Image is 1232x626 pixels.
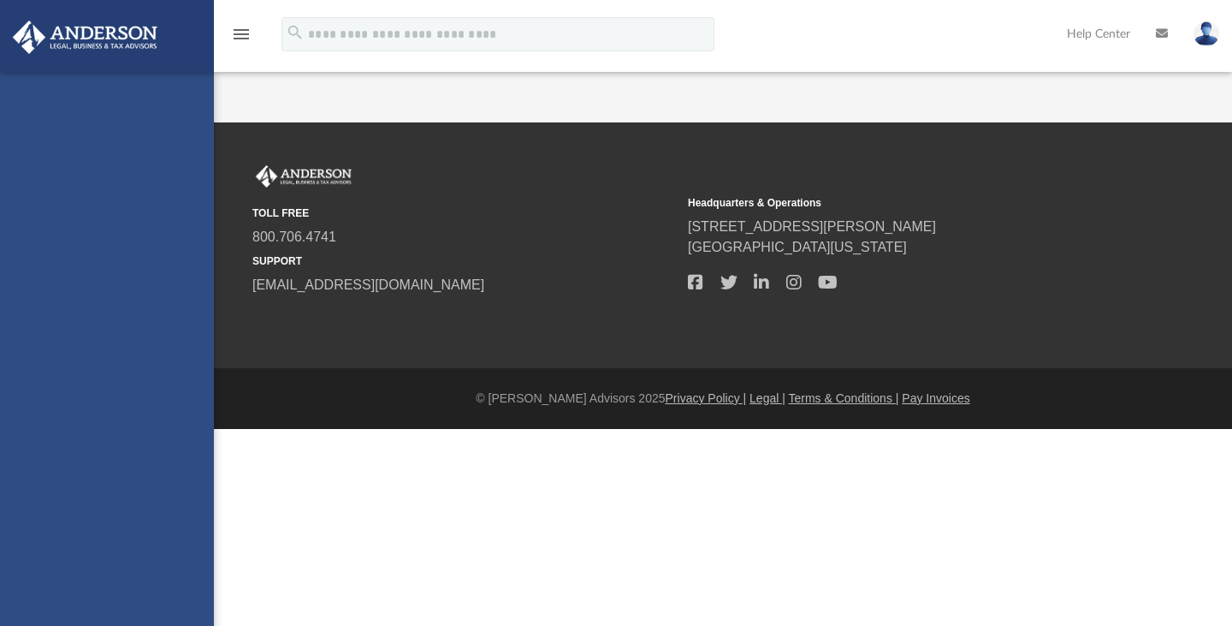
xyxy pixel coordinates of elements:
a: [GEOGRAPHIC_DATA][US_STATE] [688,240,907,254]
i: search [286,23,305,42]
div: © [PERSON_NAME] Advisors 2025 [214,390,1232,408]
a: [STREET_ADDRESS][PERSON_NAME] [688,219,936,234]
small: Headquarters & Operations [688,195,1111,211]
a: [EMAIL_ADDRESS][DOMAIN_NAME] [252,277,484,292]
small: TOLL FREE [252,206,676,221]
a: Privacy Policy | [666,391,747,405]
img: Anderson Advisors Platinum Portal [252,165,355,188]
a: menu [231,33,252,45]
small: SUPPORT [252,253,676,269]
a: Pay Invoices [902,391,969,405]
img: User Pic [1193,21,1219,46]
a: 800.706.4741 [252,230,336,244]
a: Legal | [749,391,785,405]
i: menu [231,24,252,45]
img: Anderson Advisors Platinum Portal [8,21,163,54]
a: Terms & Conditions | [789,391,899,405]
